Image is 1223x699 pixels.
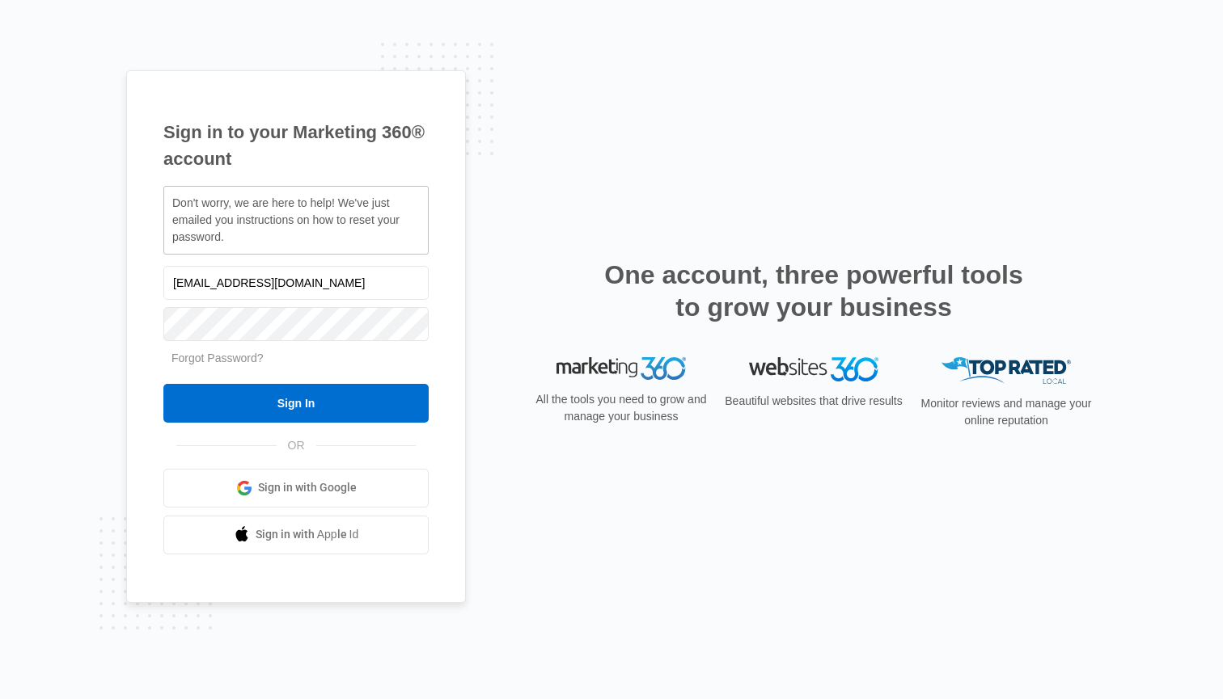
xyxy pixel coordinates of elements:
span: OR [277,437,316,454]
p: Beautiful websites that drive results [723,393,904,410]
span: Don't worry, we are here to help! We've just emailed you instructions on how to reset your password. [172,196,400,243]
input: Sign In [163,384,429,423]
span: Sign in with Google [258,479,357,496]
img: Marketing 360 [556,357,686,380]
a: Forgot Password? [171,352,264,364]
p: Monitor reviews and manage your online reputation [916,395,1097,429]
img: Top Rated Local [942,357,1071,384]
p: All the tools you need to grow and manage your business [531,391,712,425]
a: Sign in with Google [163,469,429,507]
h2: One account, three powerful tools to grow your business [599,259,1028,323]
img: Websites 360 [749,357,878,381]
input: Email [163,266,429,300]
a: Sign in with Apple Id [163,516,429,554]
span: Sign in with Apple Id [256,526,359,543]
h1: Sign in to your Marketing 360® account [163,119,429,172]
